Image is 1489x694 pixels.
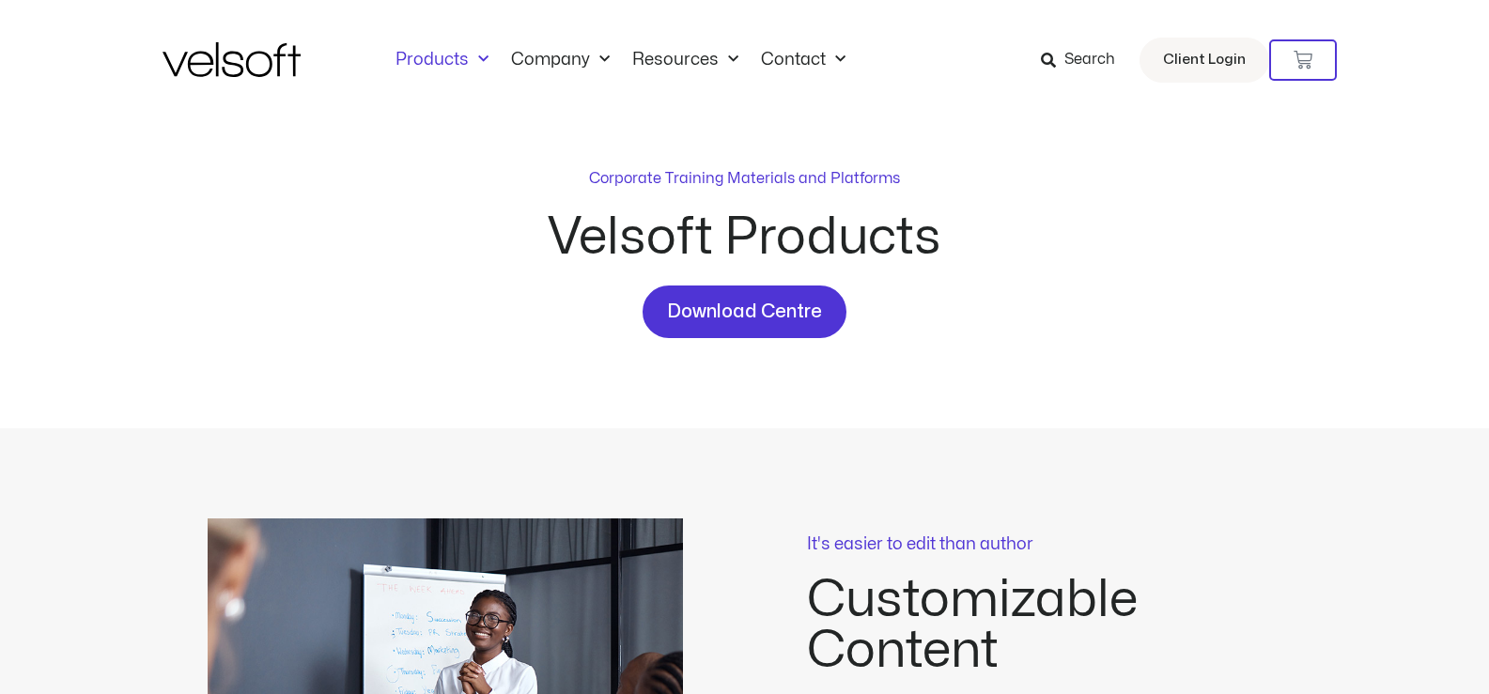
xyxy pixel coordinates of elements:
img: Velsoft Training Materials [163,42,301,77]
a: ContactMenu Toggle [750,50,857,70]
a: Search [1041,44,1128,76]
a: Download Centre [643,285,846,338]
h2: Customizable Content [807,575,1282,676]
a: ResourcesMenu Toggle [621,50,750,70]
p: Corporate Training Materials and Platforms [589,167,900,190]
nav: Menu [384,50,857,70]
a: ProductsMenu Toggle [384,50,500,70]
span: Search [1064,48,1115,72]
a: CompanyMenu Toggle [500,50,621,70]
h2: Velsoft Products [407,212,1083,263]
a: Client Login [1140,38,1269,83]
span: Download Centre [667,297,822,327]
span: Client Login [1163,48,1246,72]
p: It's easier to edit than author [807,536,1282,553]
